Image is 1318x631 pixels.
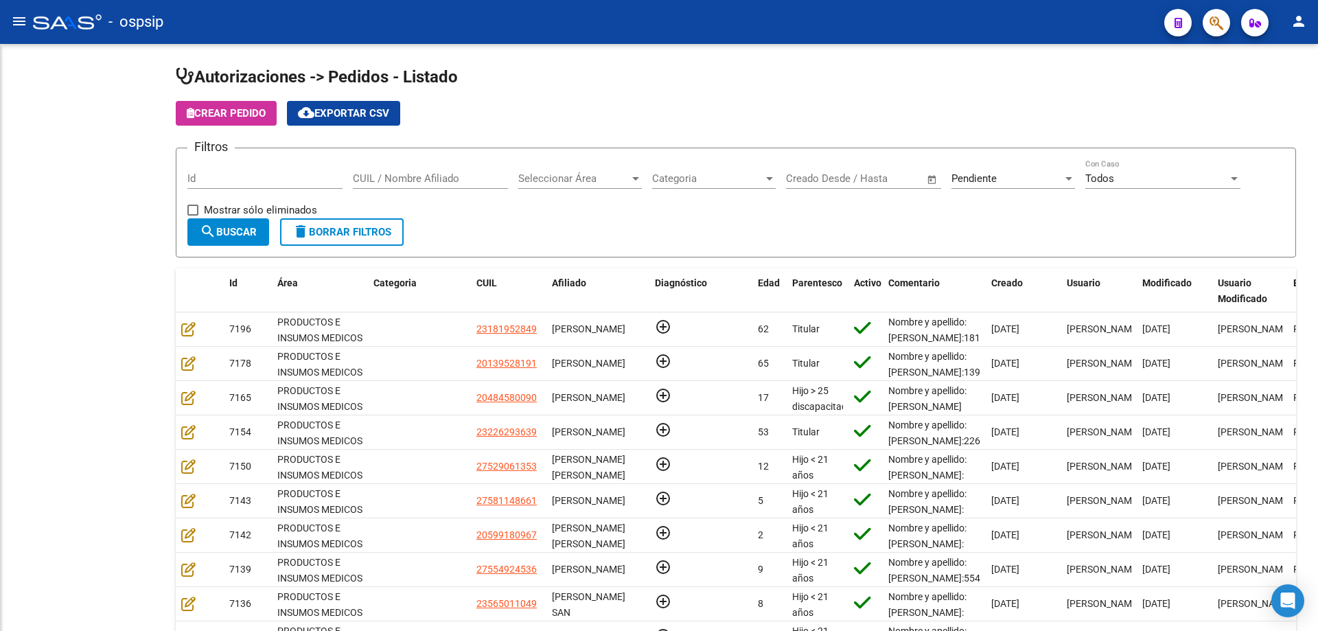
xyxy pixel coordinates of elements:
span: [DATE] [991,392,1019,403]
mat-icon: add_circle_outline [655,422,671,438]
span: Parentesco [792,277,842,288]
mat-icon: menu [11,13,27,30]
span: Edad [758,277,780,288]
span: Autorizaciones -> Pedidos - Listado [176,67,458,87]
mat-icon: add_circle_outline [655,319,671,335]
span: [PERSON_NAME] [PERSON_NAME] [552,523,625,549]
span: [PERSON_NAME] [1067,529,1140,540]
span: 9 [758,564,763,575]
span: 23181952849 [476,323,537,334]
span: Nombre y apellido: [PERSON_NAME]:55492453 [888,557,1008,584]
span: [DATE] [1142,358,1170,369]
span: Exportar CSV [298,107,389,119]
span: [DATE] [1142,392,1170,403]
datatable-header-cell: CUIL [471,268,546,314]
span: [DATE] [991,426,1019,437]
span: Hijo < 21 años [792,557,829,584]
mat-icon: search [200,223,216,240]
span: [DATE] [991,529,1019,540]
input: Fecha fin [854,172,921,185]
span: 23565011049 [476,598,537,609]
datatable-header-cell: Comentario [883,268,986,314]
span: 7178 [229,358,251,369]
datatable-header-cell: Afiliado [546,268,649,314]
mat-icon: person [1291,13,1307,30]
span: 20139528191 [476,358,537,369]
span: Usuario [1067,277,1100,288]
span: PRODUCTOS E INSUMOS MEDICOS [277,454,362,481]
span: [PERSON_NAME] [1067,461,1140,472]
datatable-header-cell: Área [272,268,368,314]
span: PRODUCTOS E INSUMOS MEDICOS [277,488,362,515]
span: [DATE] [991,461,1019,472]
span: [PERSON_NAME] [1067,495,1140,506]
datatable-header-cell: Usuario Modificado [1212,268,1288,314]
span: [DATE] [1142,323,1170,334]
span: [PERSON_NAME] [1067,598,1140,609]
span: [PERSON_NAME] [1218,495,1291,506]
mat-icon: delete [292,223,309,240]
span: 27581148661 [476,495,537,506]
span: Hijo > 25 discapacitado [792,385,853,412]
span: 12 [758,461,769,472]
mat-icon: add_circle_outline [655,525,671,541]
span: Titular [792,358,820,369]
span: Crear Pedido [187,107,266,119]
span: [PERSON_NAME] [1218,392,1291,403]
span: 7150 [229,461,251,472]
span: 65 [758,358,769,369]
span: [PERSON_NAME] [PERSON_NAME] [552,454,625,481]
span: [PERSON_NAME] [1218,564,1291,575]
span: PRODUCTOS E INSUMOS MEDICOS [277,557,362,584]
span: Activo [854,277,881,288]
button: Open calendar [925,172,940,187]
span: Hijo < 21 años [792,523,829,549]
span: [PERSON_NAME] [1218,358,1291,369]
span: 62 [758,323,769,334]
span: 5 [758,495,763,506]
span: PRODUCTOS E INSUMOS MEDICOS [277,420,362,446]
datatable-header-cell: Categoria [368,268,471,314]
span: [DATE] [991,358,1019,369]
span: Pendiente [951,172,997,185]
span: [PERSON_NAME] [552,323,625,334]
span: 7142 [229,529,251,540]
datatable-header-cell: Edad [752,268,787,314]
span: 53 [758,426,769,437]
datatable-header-cell: Creado [986,268,1061,314]
span: PRODUCTOS E INSUMOS MEDICOS [277,385,362,412]
span: - ospsip [108,7,163,37]
span: Nombre y apellido: [PERSON_NAME] [PERSON_NAME] Dni: [PHONE_NUMBER] Teléfono Particular: [PHONE_NU... [888,385,980,599]
span: [PERSON_NAME] [552,495,625,506]
span: Titular [792,323,820,334]
span: [PERSON_NAME] [1067,426,1140,437]
span: Comentario [888,277,940,288]
button: Exportar CSV [287,101,400,126]
mat-icon: add_circle_outline [655,593,671,610]
span: 2 [758,529,763,540]
span: Id [229,277,238,288]
mat-icon: add_circle_outline [655,456,671,472]
datatable-header-cell: Modificado [1137,268,1212,314]
span: CUIL [476,277,497,288]
mat-icon: add_circle_outline [655,490,671,507]
mat-icon: add_circle_outline [655,387,671,404]
span: Usuario Modificado [1218,277,1267,304]
span: Buscar [200,226,257,238]
span: [DATE] [1142,564,1170,575]
span: [PERSON_NAME] [1218,323,1291,334]
span: Seleccionar Área [518,172,629,185]
span: 27529061353 [476,461,537,472]
span: [DATE] [991,598,1019,609]
span: Nombre y apellido: [PERSON_NAME]:13952819 Solo para solicitar cotización Clínica San Dona [888,351,1008,424]
span: [DATE] [991,495,1019,506]
datatable-header-cell: Parentesco [787,268,848,314]
h3: Filtros [187,137,235,157]
span: 20599180967 [476,529,537,540]
span: 17 [758,392,769,403]
span: [DATE] [1142,461,1170,472]
span: 7136 [229,598,251,609]
span: [PERSON_NAME] [1067,392,1140,403]
span: Afiliado [552,277,586,288]
span: Todos [1085,172,1114,185]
